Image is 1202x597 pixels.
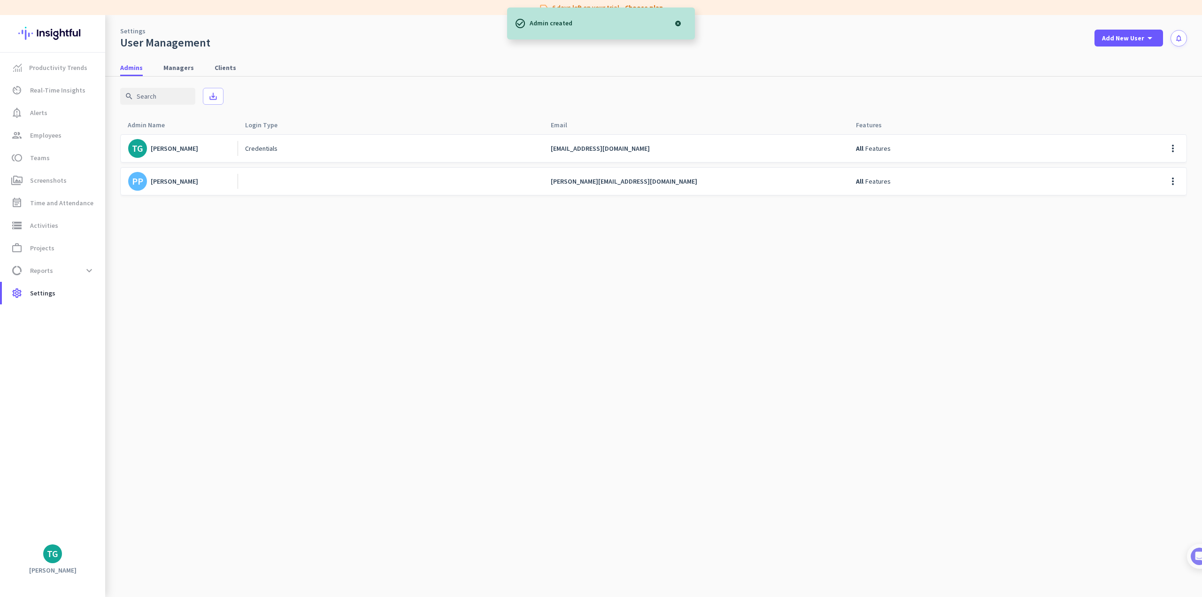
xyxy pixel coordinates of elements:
div: Email [551,118,578,132]
button: expand_more [81,262,98,279]
a: tollTeams [2,147,105,169]
span: All [856,144,863,153]
div: 1Add employees [17,160,170,175]
img: Insightful logo [18,15,87,52]
button: more_vert [1162,137,1184,160]
span: Messages [54,317,87,323]
i: storage [11,220,23,231]
a: event_noteTime and Attendance [2,192,105,214]
div: 🎊 Welcome to Insightful! 🎊 [13,36,175,70]
div: You're just a few steps away from completing the essential app setup [13,70,175,93]
i: av_timer [11,85,23,96]
a: storageActivities [2,214,105,237]
button: Mark as completed [36,264,108,274]
i: group [11,130,23,141]
a: groupEmployees [2,124,105,147]
i: toll [11,152,23,163]
span: [EMAIL_ADDRESS][DOMAIN_NAME] [551,144,650,153]
span: Managers [163,63,194,72]
span: Projects [30,242,54,254]
span: Settings [30,287,55,299]
div: User Management [120,36,210,50]
a: perm_mediaScreenshots [2,169,105,192]
a: Choose plan [625,3,663,12]
a: menu-itemProductivity Trends [2,56,105,79]
div: TG [132,144,143,153]
a: Show me how [36,226,102,245]
span: Clients [215,63,236,72]
i: settings [11,287,23,299]
button: Help [94,293,141,331]
button: notifications [1171,30,1187,47]
span: Teams [30,152,50,163]
a: work_outlineProjects [2,237,105,259]
div: Add employees [36,163,159,173]
button: Add New Userarrow_drop_down [1094,30,1163,47]
input: Search [120,88,195,105]
span: [PERSON_NAME][EMAIL_ADDRESS][DOMAIN_NAME] [551,177,697,186]
a: settingsSettings [2,282,105,304]
div: [PERSON_NAME] [151,144,198,153]
a: notification_importantAlerts [2,101,105,124]
div: [PERSON_NAME] from Insightful [52,101,154,110]
p: 4 steps [9,124,33,133]
i: data_usage [11,265,23,276]
span: Alerts [30,107,47,118]
div: [PERSON_NAME] [151,177,198,186]
span: Home [14,317,33,323]
div: It's time to add your employees! This is crucial since Insightful will start collecting their act... [36,179,163,218]
span: Real-Time Insights [30,85,85,96]
div: Close [165,4,182,21]
span: Features [865,177,891,186]
span: Screenshots [30,175,67,186]
a: data_usageReportsexpand_more [2,259,105,282]
i: notification_important [11,107,23,118]
img: Profile image for Tamara [33,98,48,113]
span: All [856,177,863,186]
p: About 10 minutes [120,124,178,133]
button: more_vert [1162,170,1184,193]
span: Reports [30,265,53,276]
span: Productivity Trends [29,62,87,73]
div: PP [132,177,143,186]
i: notifications [1175,34,1183,42]
span: Credentials [245,144,277,153]
span: Features [865,144,891,153]
i: arrow_drop_down [1144,32,1156,44]
div: TG [47,549,58,558]
i: search [125,92,133,101]
p: Admin created [530,18,572,27]
div: Show me how [36,218,163,245]
button: Messages [47,293,94,331]
a: Settings [120,26,146,36]
a: av_timerReal-Time Insights [2,79,105,101]
h1: Tasks [80,4,110,20]
span: Help [110,317,125,323]
img: menu-item [13,63,22,72]
button: save_alt [203,88,223,105]
button: Tasks [141,293,188,331]
i: label [539,3,548,12]
span: Activities [30,220,58,231]
i: perm_media [11,175,23,186]
span: Admins [120,63,143,72]
span: Tasks [154,317,174,323]
i: event_note [11,197,23,209]
i: work_outline [11,242,23,254]
span: Add New User [1102,33,1144,43]
span: Employees [30,130,62,141]
i: save_alt [208,92,218,101]
div: Login Type [245,118,289,132]
span: Time and Attendance [30,197,93,209]
div: Admin Name [128,118,176,132]
div: Features [856,118,893,132]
